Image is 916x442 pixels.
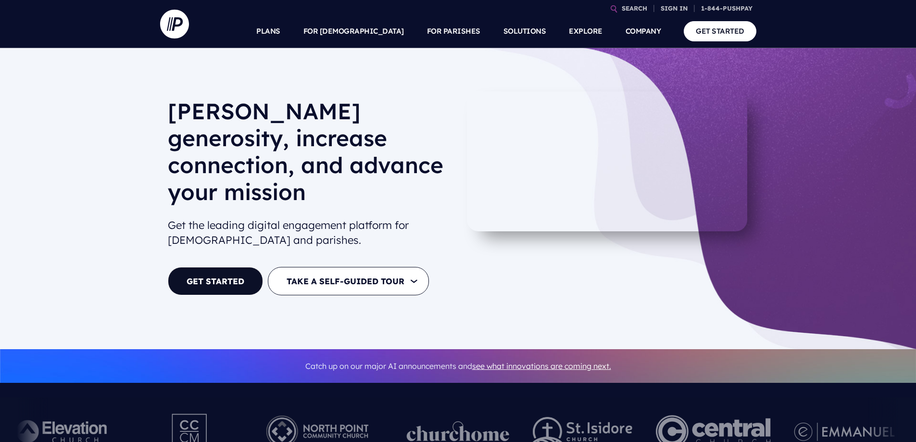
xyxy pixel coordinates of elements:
[256,14,280,48] a: PLANS
[168,267,263,295] a: GET STARTED
[427,14,480,48] a: FOR PARISHES
[684,21,756,41] a: GET STARTED
[168,98,451,213] h1: [PERSON_NAME] generosity, increase connection, and advance your mission
[303,14,404,48] a: FOR [DEMOGRAPHIC_DATA]
[503,14,546,48] a: SOLUTIONS
[168,355,749,377] p: Catch up on our major AI announcements and
[168,214,451,252] h2: Get the leading digital engagement platform for [DEMOGRAPHIC_DATA] and parishes.
[268,267,429,295] button: TAKE A SELF-GUIDED TOUR
[472,361,611,371] a: see what innovations are coming next.
[569,14,602,48] a: EXPLORE
[407,421,510,442] img: pp_logos_1
[626,14,661,48] a: COMPANY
